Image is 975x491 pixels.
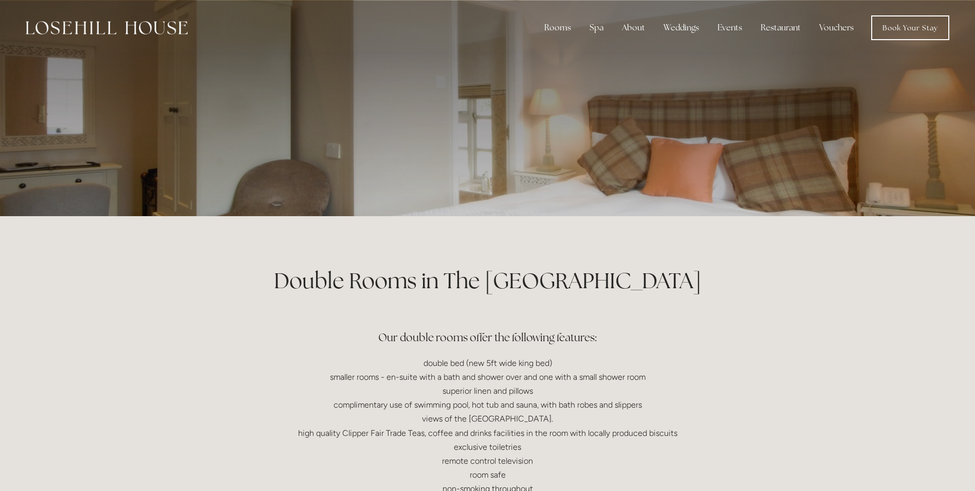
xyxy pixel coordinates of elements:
[871,15,949,40] a: Book Your Stay
[709,17,750,38] div: Events
[581,17,612,38] div: Spa
[811,17,862,38] a: Vouchers
[26,21,188,34] img: Losehill House
[242,266,733,296] h1: Double Rooms in The [GEOGRAPHIC_DATA]
[242,307,733,348] h3: Our double rooms offer the following features:
[655,17,707,38] div: Weddings
[536,17,579,38] div: Rooms
[752,17,809,38] div: Restaurant
[614,17,653,38] div: About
